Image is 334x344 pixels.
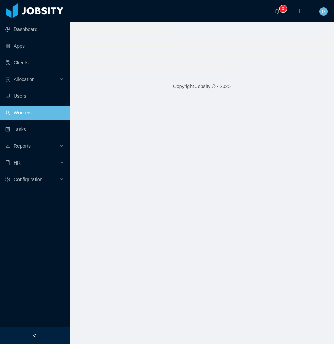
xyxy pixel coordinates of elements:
[280,5,287,12] sup: 0
[5,177,10,182] i: icon: setting
[5,22,64,36] a: icon: pie-chartDashboard
[297,9,302,14] i: icon: plus
[14,77,35,82] span: Allocation
[5,39,64,53] a: icon: appstoreApps
[5,106,64,120] a: icon: userWorkers
[5,160,10,165] i: icon: book
[5,77,10,82] i: icon: solution
[14,177,42,182] span: Configuration
[322,7,326,16] span: G
[275,9,280,14] i: icon: bell
[14,160,21,166] span: HR
[14,143,31,149] span: Reports
[5,89,64,103] a: icon: robotUsers
[70,74,334,98] footer: Copyright Jobsity © - 2025
[5,144,10,149] i: icon: line-chart
[5,122,64,136] a: icon: profileTasks
[5,56,64,70] a: icon: auditClients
